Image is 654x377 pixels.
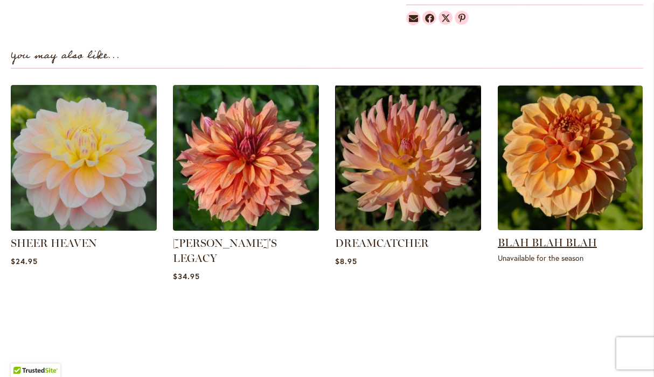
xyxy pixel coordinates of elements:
a: BLAH BLAH BLAH [498,236,597,249]
img: Blah Blah Blah [498,86,643,230]
iframe: Launch Accessibility Center [8,339,38,369]
a: Dahlias on Twitter [439,11,453,25]
a: Andy's Legacy [173,223,319,233]
span: $34.95 [173,271,200,281]
span: $24.95 [11,256,38,266]
strong: You may also like... [11,47,120,65]
a: DREAMCATCHER [335,237,429,250]
span: $8.95 [335,256,357,266]
a: Dahlias on Facebook [422,11,436,25]
a: SHEER HEAVEN [11,237,97,250]
a: Dreamcatcher [335,223,481,233]
img: SHEER HEAVEN [11,85,157,231]
img: Dreamcatcher [335,85,481,231]
a: Dahlias on Pinterest [455,11,469,25]
img: Andy's Legacy [173,85,319,231]
p: Unavailable for the season [498,253,643,263]
a: Blah Blah Blah [498,222,643,232]
a: SHEER HEAVEN [11,223,157,233]
a: [PERSON_NAME]'S LEGACY [173,237,277,265]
